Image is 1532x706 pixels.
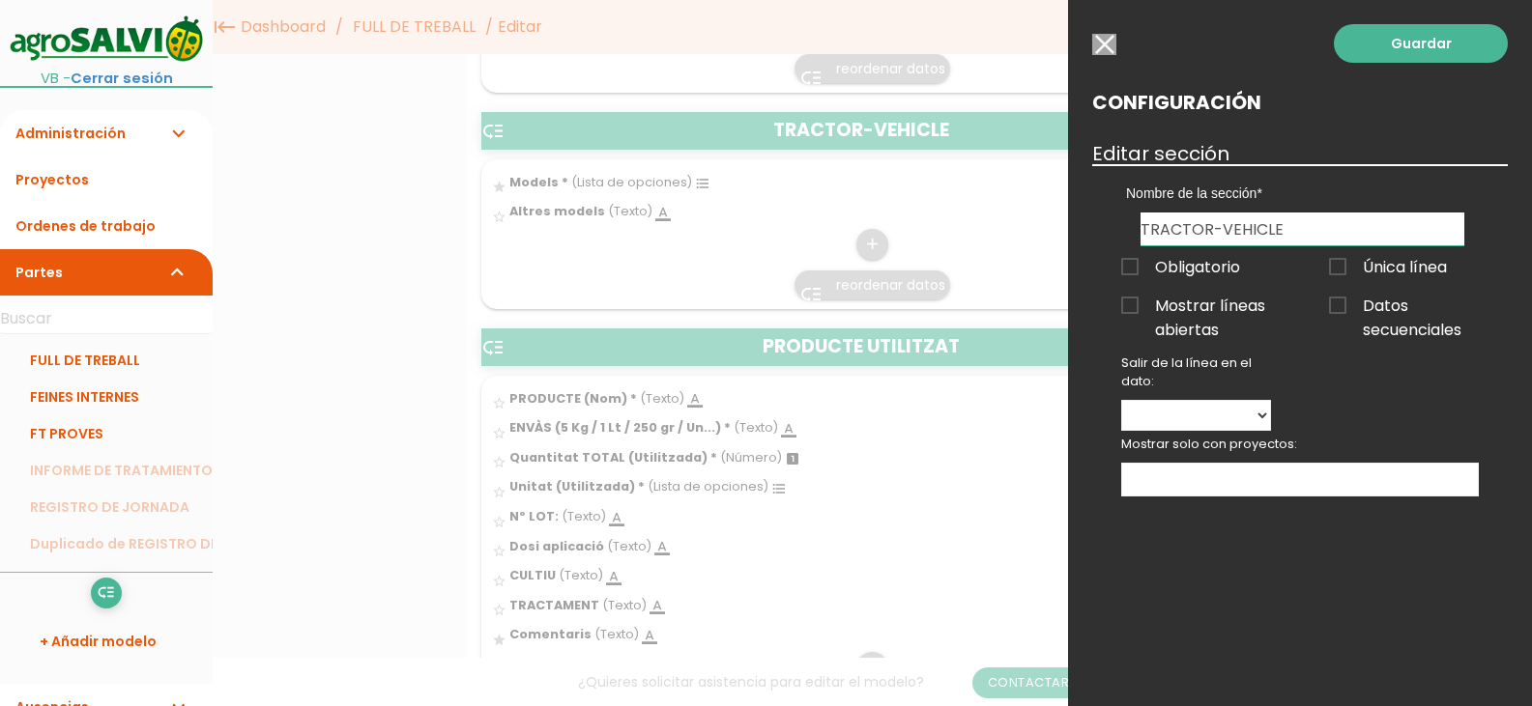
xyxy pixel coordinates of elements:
[1122,465,1142,490] input: Mostrar solo con proyectos:
[1092,92,1508,113] h2: Configuración
[1121,436,1479,453] p: Mostrar solo con proyectos:
[1329,255,1447,279] span: Única línea
[1121,400,1271,431] select: Salir de la línea en el dato:
[1121,354,1271,390] p: Salir de la línea en el dato:
[1121,294,1271,318] span: Mostrar líneas abiertas
[1329,294,1479,318] span: Datos secuenciales
[1126,184,1479,203] label: Nombre de la sección
[1121,255,1240,279] span: Obligatorio
[1334,24,1508,63] a: Guardar
[1092,143,1508,164] h3: Editar sección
